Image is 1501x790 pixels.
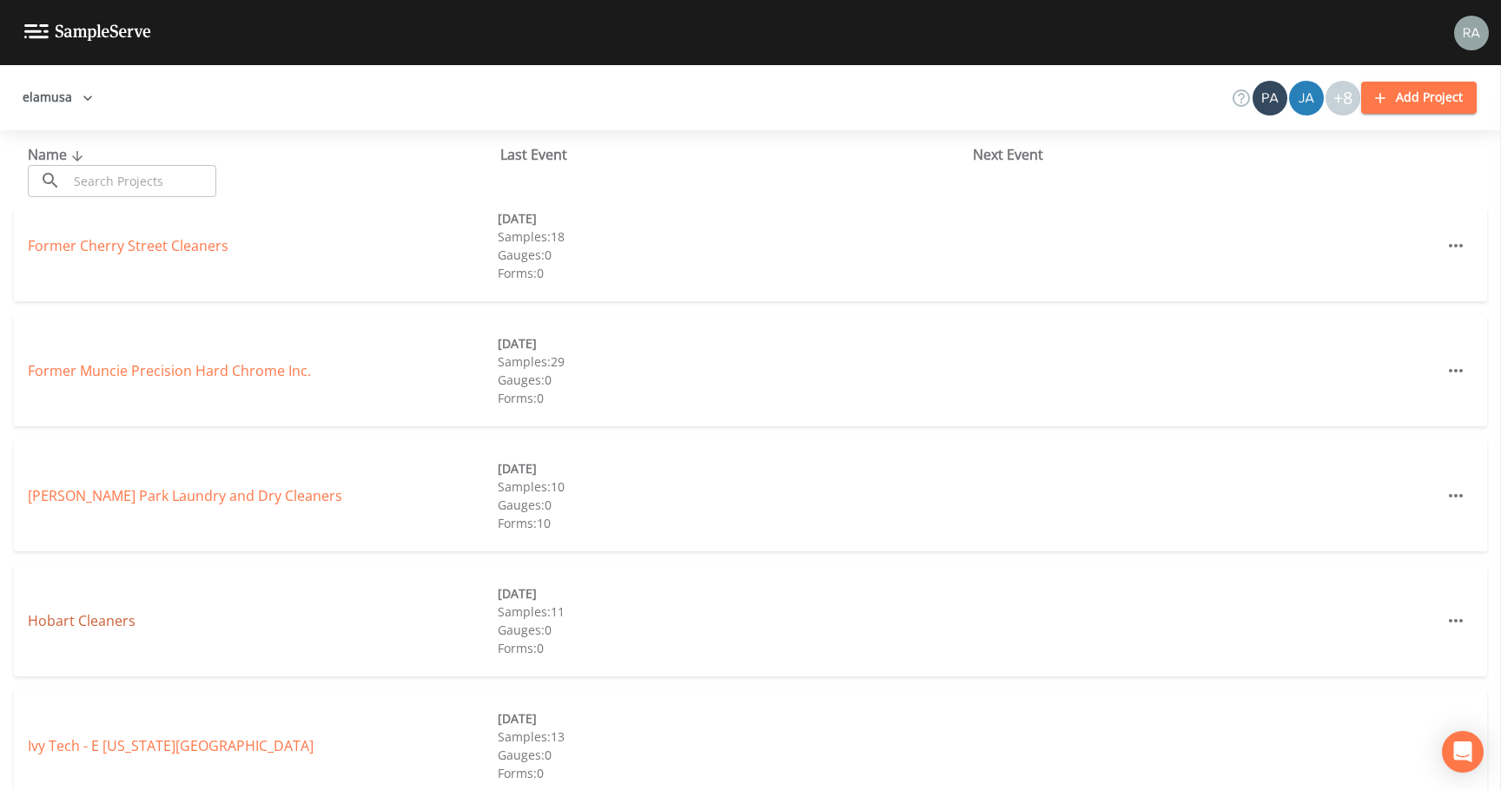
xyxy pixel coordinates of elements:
a: Hobart Cleaners [28,611,136,630]
div: Forms: 0 [498,264,968,282]
div: Patrick Caulfield [1252,81,1288,115]
span: Name [28,145,88,164]
input: Search Projects [68,165,216,197]
div: Gauges: 0 [498,746,968,764]
div: Forms: 0 [498,764,968,782]
div: Gauges: 0 [498,246,968,264]
div: [DATE] [498,209,968,227]
img: de60428fbf029cf3ba8fe1992fc15c16 [1289,81,1324,115]
div: Last Event [500,144,973,165]
img: 642d39ac0e0127a36d8cdbc932160316 [1253,81,1287,115]
a: Ivy Tech - E [US_STATE][GEOGRAPHIC_DATA] [28,736,314,755]
img: 7493944169e4cb9b715a099ebe515ac2 [1454,16,1489,50]
div: Gauges: 0 [498,496,968,514]
div: [DATE] [498,584,968,602]
div: Samples: 10 [498,477,968,496]
div: Next Event [973,144,1445,165]
div: Samples: 13 [498,727,968,746]
div: [DATE] [498,709,968,727]
a: [PERSON_NAME] Park Laundry and Dry Cleaners [28,486,342,505]
div: Open Intercom Messenger [1442,731,1484,773]
div: Gauges: 0 [498,371,968,389]
div: Samples: 11 [498,602,968,621]
img: logo [24,24,151,41]
div: [DATE] [498,334,968,352]
a: Former Muncie Precision Hard Chrome Inc. [28,361,311,380]
div: [DATE] [498,459,968,477]
div: Forms: 0 [498,639,968,657]
div: Gauges: 0 [498,621,968,639]
div: Forms: 10 [498,514,968,532]
button: Add Project [1361,82,1477,114]
div: +8 [1326,81,1360,115]
a: Former Cherry Street Cleaners [28,236,228,255]
div: Forms: 0 [498,389,968,407]
div: Samples: 18 [498,227,968,246]
button: elamusa [16,82,100,114]
div: Samples: 29 [498,352,968,371]
div: James Patrick Hogan [1288,81,1325,115]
